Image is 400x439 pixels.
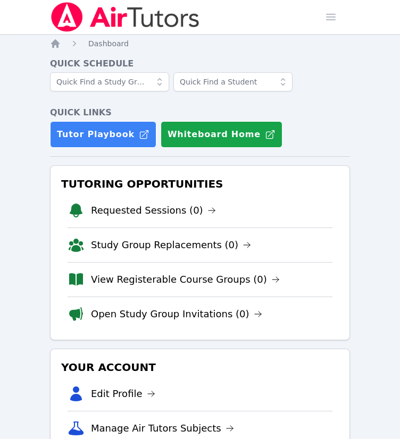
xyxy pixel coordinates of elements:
[91,238,251,252] a: Study Group Replacements (0)
[88,38,129,49] a: Dashboard
[59,174,341,193] h3: Tutoring Opportunities
[91,203,216,218] a: Requested Sessions (0)
[161,121,282,148] button: Whiteboard Home
[91,272,280,287] a: View Registerable Course Groups (0)
[50,38,350,49] nav: Breadcrumb
[91,386,155,401] a: Edit Profile
[88,39,129,48] span: Dashboard
[50,2,201,32] img: Air Tutors
[50,57,350,70] h4: Quick Schedule
[50,106,350,119] h4: Quick Links
[50,121,156,148] a: Tutor Playbook
[91,307,262,322] a: Open Study Group Invitations (0)
[173,72,293,91] input: Quick Find a Student
[50,72,169,91] input: Quick Find a Study Group
[91,421,234,436] a: Manage Air Tutors Subjects
[59,358,341,377] h3: Your Account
